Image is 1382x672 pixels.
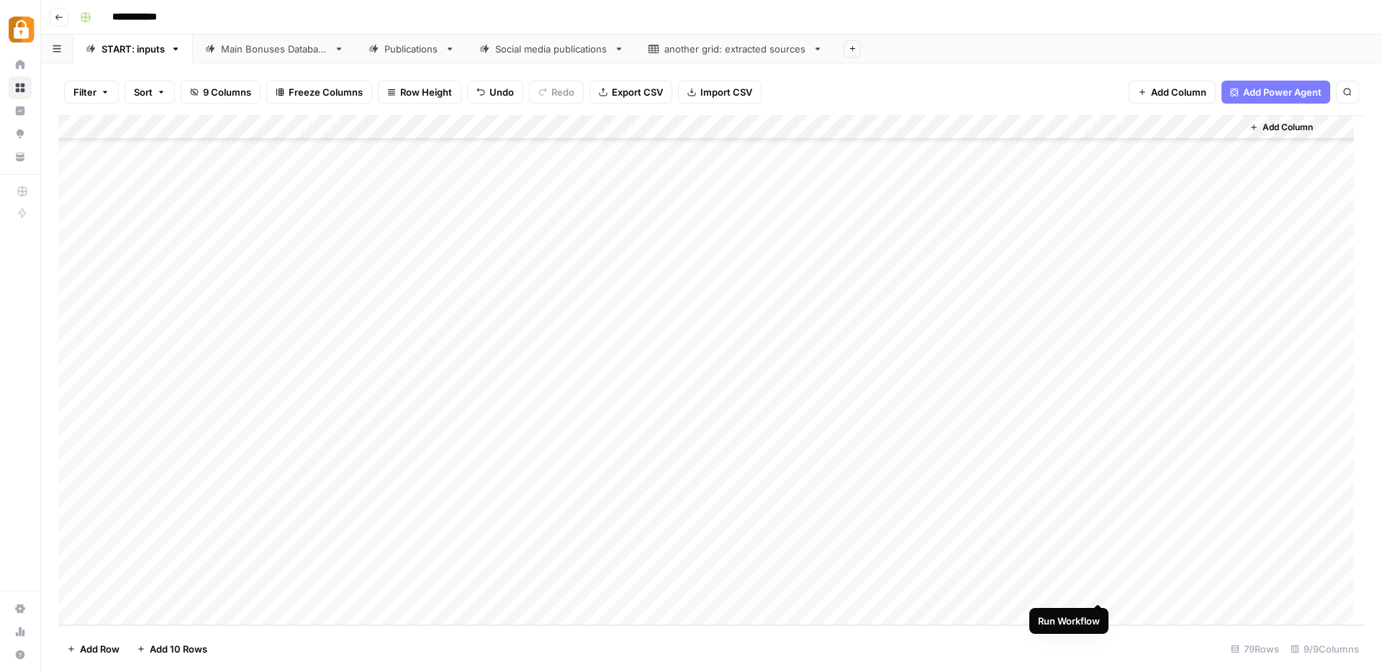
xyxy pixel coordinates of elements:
div: another grid: extracted sources [664,42,807,56]
div: Main Bonuses Database [221,42,328,56]
div: START: inputs [101,42,165,56]
button: Undo [467,81,523,104]
a: Browse [9,76,32,99]
span: Add Column [1151,85,1206,99]
a: START: inputs [73,35,193,63]
span: Add 10 Rows [150,642,207,656]
span: Row Height [400,85,452,99]
a: Insights [9,99,32,122]
button: Export CSV [590,81,672,104]
img: Adzz Logo [9,17,35,42]
a: Main Bonuses Database [193,35,356,63]
button: 9 Columns [181,81,261,104]
button: Sort [125,81,175,104]
span: Sort [134,85,153,99]
span: Freeze Columns [289,85,363,99]
a: Your Data [9,145,32,168]
span: Import CSV [700,85,752,99]
a: Usage [9,620,32,643]
a: Opportunities [9,122,32,145]
button: Freeze Columns [266,81,372,104]
button: Filter [64,81,119,104]
a: Settings [9,597,32,620]
div: Publications [384,42,439,56]
span: Add Power Agent [1243,85,1322,99]
button: Row Height [378,81,461,104]
a: another grid: extracted sources [636,35,835,63]
span: Filter [73,85,96,99]
button: Add Row [58,637,128,660]
span: Redo [551,85,574,99]
button: Add Column [1244,118,1319,137]
span: Undo [489,85,514,99]
span: Add Column [1263,121,1313,134]
button: Workspace: Adzz [9,12,32,47]
div: Run Workflow [1038,614,1100,628]
span: Add Row [80,642,119,656]
a: Home [9,53,32,76]
button: Add Power Agent [1221,81,1330,104]
span: Export CSV [612,85,663,99]
a: Publications [356,35,467,63]
a: Social media publications [467,35,636,63]
button: Add Column [1129,81,1216,104]
button: Help + Support [9,643,32,666]
div: Social media publications [495,42,608,56]
button: Add 10 Rows [128,637,216,660]
button: Import CSV [678,81,762,104]
span: 9 Columns [203,85,251,99]
div: 9/9 Columns [1285,637,1365,660]
div: 79 Rows [1225,637,1285,660]
button: Redo [529,81,584,104]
